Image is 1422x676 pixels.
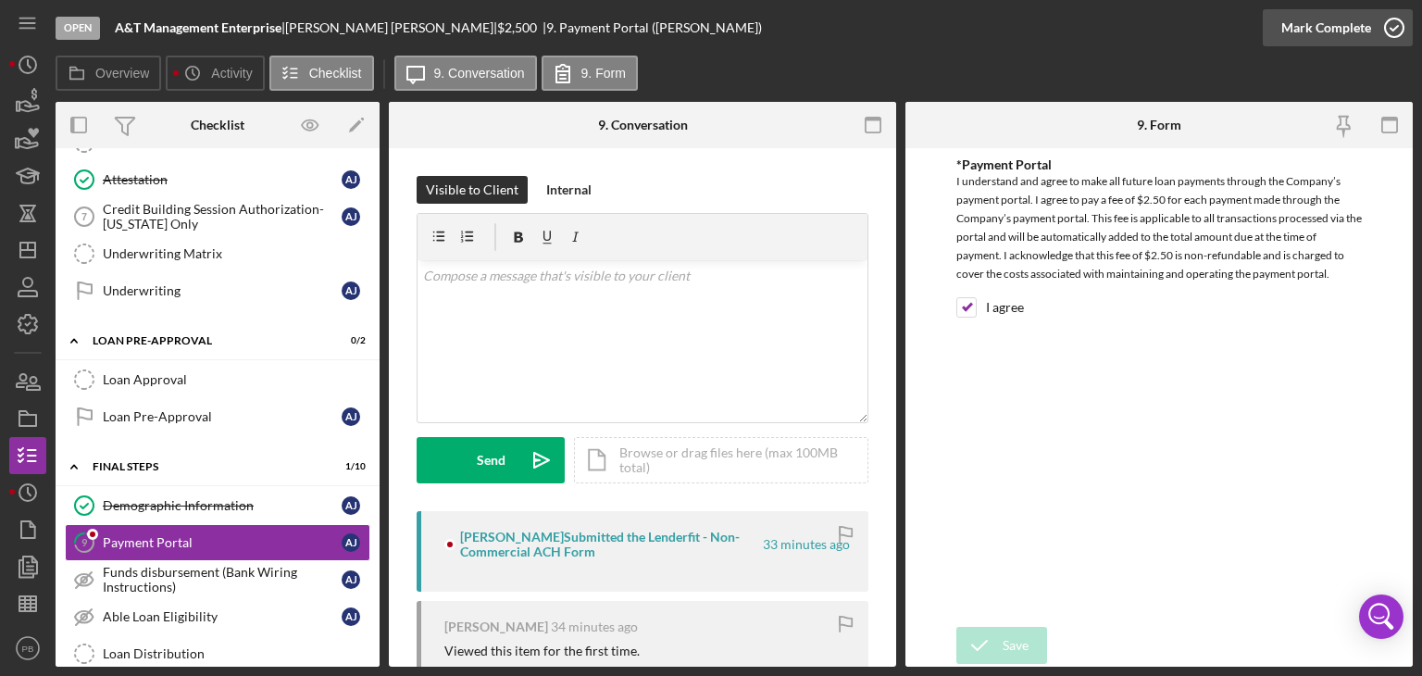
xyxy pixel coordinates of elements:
[598,118,688,132] div: 9. Conversation
[1359,595,1403,639] div: Open Intercom Messenger
[115,20,285,35] div: |
[477,437,505,483] div: Send
[65,398,370,435] a: Loan Pre-ApprovalAJ
[497,19,537,35] span: $2,500
[81,211,87,222] tspan: 7
[342,170,360,189] div: A J
[426,176,518,204] div: Visible to Client
[93,461,319,472] div: FINAL STEPS
[309,66,362,81] label: Checklist
[342,570,360,589] div: A J
[103,498,342,513] div: Demographic Information
[65,198,370,235] a: 7Credit Building Session Authorization- [US_STATE] OnlyAJ
[417,437,565,483] button: Send
[1137,118,1181,132] div: 9. Form
[342,533,360,552] div: A J
[269,56,374,91] button: Checklist
[65,635,370,672] a: Loan Distribution
[103,609,342,624] div: Able Loan Eligibility
[103,646,369,661] div: Loan Distribution
[103,565,342,595] div: Funds disbursement (Bank Wiring Instructions)
[9,630,46,667] button: PB
[342,607,360,626] div: A J
[332,461,366,472] div: 1 / 10
[65,524,370,561] a: 9Payment PortalAJ
[22,644,34,654] text: PB
[65,235,370,272] a: Underwriting Matrix
[581,66,626,81] label: 9. Form
[956,157,1362,172] div: *Payment Portal
[103,202,342,232] div: Credit Building Session Authorization- [US_STATE] Only
[986,298,1024,317] label: I agree
[56,17,100,40] div: Open
[342,496,360,515] div: A J
[103,246,369,261] div: Underwriting Matrix
[956,172,1362,288] div: I understand and agree to make all future loan payments through the Company’s payment portal. I a...
[103,535,342,550] div: Payment Portal
[103,409,342,424] div: Loan Pre-Approval
[56,56,161,91] button: Overview
[444,644,640,658] div: Viewed this item for the first time.
[394,56,537,91] button: 9. Conversation
[191,118,244,132] div: Checklist
[763,537,850,552] time: 2025-09-15 18:12
[211,66,252,81] label: Activity
[65,161,370,198] a: AttestationAJ
[166,56,264,91] button: Activity
[285,20,497,35] div: [PERSON_NAME] [PERSON_NAME] |
[65,598,370,635] a: Able Loan EligibilityAJ
[65,487,370,524] a: Demographic InformationAJ
[1263,9,1413,46] button: Mark Complete
[342,282,360,300] div: A J
[537,176,601,204] button: Internal
[551,620,638,634] time: 2025-09-15 18:11
[460,530,760,559] div: [PERSON_NAME] Submitted the Lenderfit - Non-Commercial ACH Form
[434,66,525,81] label: 9. Conversation
[342,207,360,226] div: A J
[93,335,319,346] div: Loan Pre-Approval
[342,407,360,426] div: A J
[956,627,1047,664] button: Save
[115,19,281,35] b: A&T Management Enterprise
[103,283,342,298] div: Underwriting
[417,176,528,204] button: Visible to Client
[81,536,88,548] tspan: 9
[65,272,370,309] a: UnderwritingAJ
[1003,627,1029,664] div: Save
[103,172,342,187] div: Attestation
[444,620,548,634] div: [PERSON_NAME]
[95,66,149,81] label: Overview
[542,56,638,91] button: 9. Form
[65,361,370,398] a: Loan Approval
[546,176,592,204] div: Internal
[65,561,370,598] a: Funds disbursement (Bank Wiring Instructions)AJ
[332,335,366,346] div: 0 / 2
[543,20,762,35] div: | 9. Payment Portal ([PERSON_NAME])
[103,372,369,387] div: Loan Approval
[1281,9,1371,46] div: Mark Complete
